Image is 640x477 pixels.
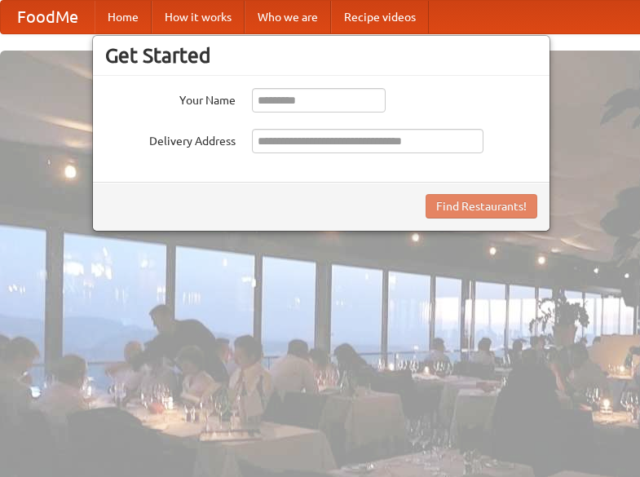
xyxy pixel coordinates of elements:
[152,1,245,33] a: How it works
[105,129,236,149] label: Delivery Address
[105,88,236,108] label: Your Name
[331,1,429,33] a: Recipe videos
[426,194,537,219] button: Find Restaurants!
[105,43,537,68] h3: Get Started
[245,1,331,33] a: Who we are
[95,1,152,33] a: Home
[1,1,95,33] a: FoodMe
